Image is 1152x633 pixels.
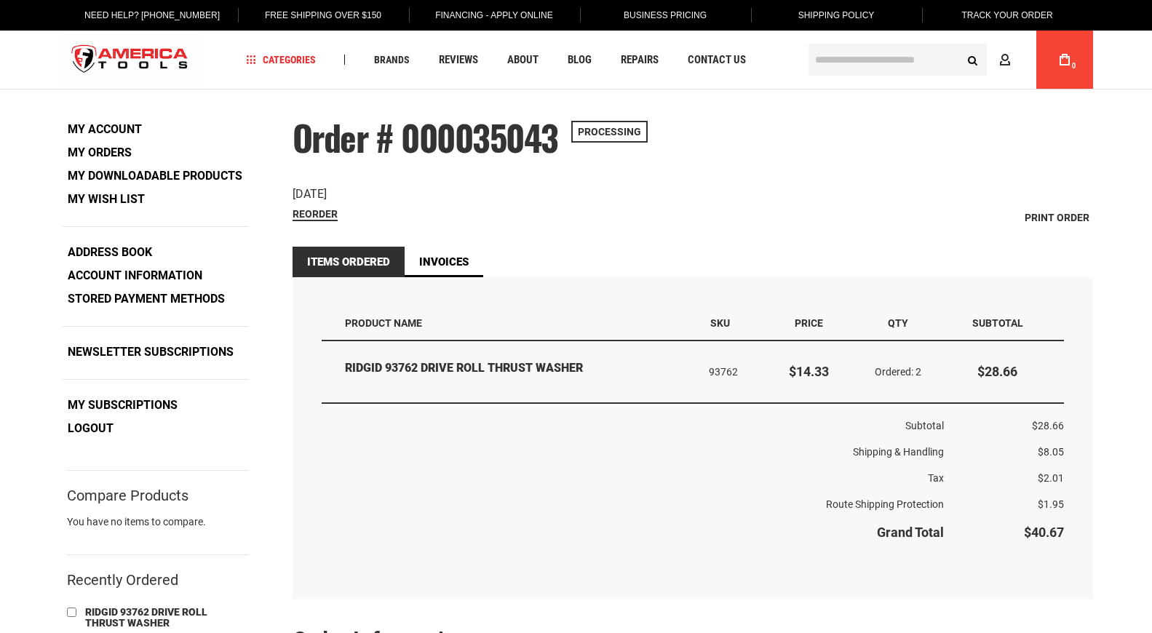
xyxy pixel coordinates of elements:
[63,418,119,439] a: Logout
[1072,62,1076,70] span: 0
[798,10,875,20] span: Shipping Policy
[322,306,699,341] th: Product Name
[345,360,688,377] strong: RIDGID 93762 DRIVE ROLL THRUST WASHER
[322,439,945,465] th: Shipping & Handling
[767,306,851,341] th: Price
[63,119,147,140] a: My Account
[293,208,338,221] a: Reorder
[571,121,648,143] span: Processing
[82,605,227,632] a: RIDGID 93762 DRIVE ROLL THRUST WASHER
[1032,420,1064,431] span: $28.66
[432,50,485,70] a: Reviews
[63,165,247,187] a: My Downloadable Products
[1025,212,1089,223] span: Print Order
[977,364,1017,379] span: $28.66
[789,364,829,379] span: $14.33
[851,306,945,341] th: Qty
[915,366,921,378] span: 2
[1038,498,1064,510] span: $1.95
[681,50,752,70] a: Contact Us
[877,525,944,540] strong: Grand Total
[507,55,539,65] span: About
[368,50,416,70] a: Brands
[568,55,592,65] span: Blog
[1021,207,1093,228] a: Print Order
[60,33,201,87] img: America Tools
[688,55,746,65] span: Contact Us
[293,247,405,277] strong: Items Ordered
[374,55,410,65] span: Brands
[63,142,137,164] a: My Orders
[293,111,559,163] span: Order # 000035043
[246,55,316,65] span: Categories
[67,489,188,502] strong: Compare Products
[561,50,598,70] a: Blog
[67,571,178,589] strong: Recently Ordered
[1024,525,1064,540] span: $40.67
[63,394,183,416] a: My Subscriptions
[322,403,945,439] th: Subtotal
[322,491,945,517] th: Route Shipping Protection
[63,341,239,363] a: Newsletter Subscriptions
[322,465,945,491] th: Tax
[699,306,767,341] th: SKU
[293,187,327,201] span: [DATE]
[405,247,483,277] a: Invoices
[63,265,207,287] a: Account Information
[1051,31,1078,89] a: 0
[699,341,767,404] td: 93762
[501,50,545,70] a: About
[60,33,201,87] a: store logo
[439,55,478,65] span: Reviews
[63,242,157,263] a: Address Book
[67,514,249,544] div: You have no items to compare.
[614,50,665,70] a: Repairs
[1038,472,1064,484] span: $2.01
[944,306,1063,341] th: Subtotal
[1038,446,1064,458] span: $8.05
[875,366,915,378] span: Ordered
[68,146,132,159] strong: My Orders
[621,55,659,65] span: Repairs
[63,188,150,210] a: My Wish List
[239,50,322,70] a: Categories
[85,606,207,629] span: RIDGID 93762 DRIVE ROLL THRUST WASHER
[63,288,230,310] a: Stored Payment Methods
[959,46,987,73] button: Search
[293,208,338,220] span: Reorder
